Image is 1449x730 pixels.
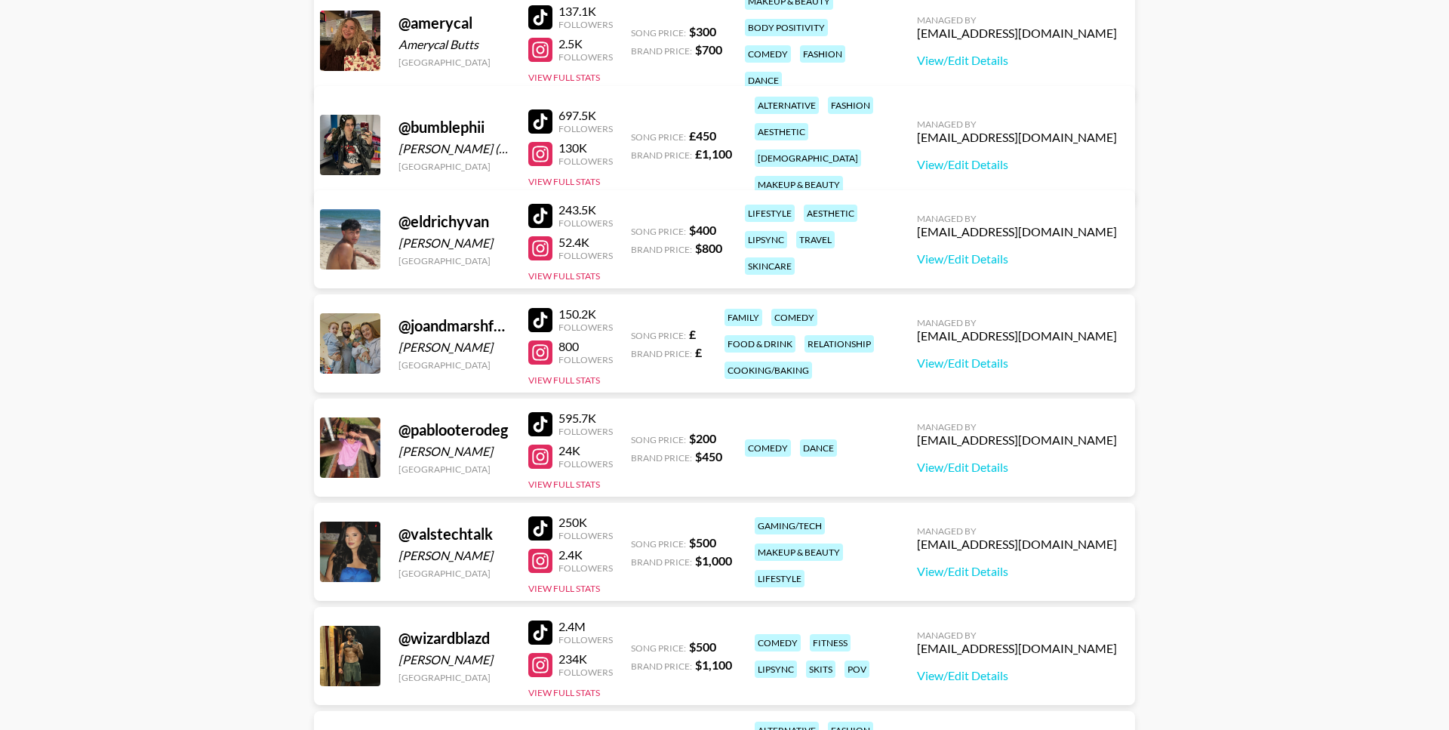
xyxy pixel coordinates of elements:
[631,538,686,550] span: Song Price:
[689,223,716,237] strong: $ 400
[398,57,510,68] div: [GEOGRAPHIC_DATA]
[689,327,696,341] strong: £
[528,374,600,386] button: View Full Stats
[755,176,843,193] div: makeup & beauty
[398,340,510,355] div: [PERSON_NAME]
[398,652,510,667] div: [PERSON_NAME]
[528,176,600,187] button: View Full Stats
[800,45,845,63] div: fashion
[917,537,1117,552] div: [EMAIL_ADDRESS][DOMAIN_NAME]
[398,212,510,231] div: @ eldrichyvan
[631,434,686,445] span: Song Price:
[631,330,686,341] span: Song Price:
[398,14,510,32] div: @ amerycal
[558,426,613,437] div: Followers
[917,157,1117,172] a: View/Edit Details
[558,51,613,63] div: Followers
[528,583,600,594] button: View Full Stats
[558,156,613,167] div: Followers
[828,97,873,114] div: fashion
[558,515,613,530] div: 250K
[804,335,874,353] div: relationship
[558,354,613,365] div: Followers
[917,668,1117,683] a: View/Edit Details
[800,439,837,457] div: dance
[689,24,716,39] strong: $ 300
[558,140,613,156] div: 130K
[755,97,819,114] div: alternative
[558,108,613,123] div: 697.5K
[917,14,1117,26] div: Managed By
[917,213,1117,224] div: Managed By
[695,658,732,672] strong: $ 1,100
[755,544,843,561] div: makeup & beauty
[558,547,613,562] div: 2.4K
[917,630,1117,641] div: Managed By
[631,131,686,143] span: Song Price:
[398,359,510,371] div: [GEOGRAPHIC_DATA]
[917,130,1117,145] div: [EMAIL_ADDRESS][DOMAIN_NAME]
[755,149,861,167] div: [DEMOGRAPHIC_DATA]
[558,217,613,229] div: Followers
[558,634,613,645] div: Followers
[810,634,851,651] div: fitness
[631,27,686,39] span: Song Price:
[631,348,692,359] span: Brand Price:
[558,651,613,667] div: 234K
[695,449,722,464] strong: $ 450
[398,548,510,563] div: [PERSON_NAME]
[558,411,613,426] div: 595.7K
[398,444,510,459] div: [PERSON_NAME]
[558,458,613,470] div: Followers
[398,161,510,172] div: [GEOGRAPHIC_DATA]
[755,517,825,534] div: gaming/tech
[558,443,613,458] div: 24K
[724,335,795,353] div: food & drink
[558,250,613,261] div: Followers
[398,255,510,266] div: [GEOGRAPHIC_DATA]
[558,667,613,678] div: Followers
[398,37,510,52] div: Amerycal Butts
[558,235,613,250] div: 52.4K
[917,564,1117,579] a: View/Edit Details
[917,460,1117,475] a: View/Edit Details
[689,431,716,445] strong: $ 200
[558,339,613,354] div: 800
[398,236,510,251] div: [PERSON_NAME]
[755,634,801,651] div: comedy
[558,36,613,51] div: 2.5K
[631,452,692,464] span: Brand Price:
[745,257,795,275] div: skincare
[631,226,686,237] span: Song Price:
[398,629,510,648] div: @ wizardblazd
[695,42,722,57] strong: $ 700
[917,224,1117,239] div: [EMAIL_ADDRESS][DOMAIN_NAME]
[558,19,613,30] div: Followers
[745,231,787,248] div: lipsync
[917,251,1117,266] a: View/Edit Details
[398,420,510,439] div: @ pablooterodeg
[917,328,1117,343] div: [EMAIL_ADDRESS][DOMAIN_NAME]
[745,205,795,222] div: lifestyle
[558,123,613,134] div: Followers
[631,661,692,672] span: Brand Price:
[398,316,510,335] div: @ joandmarshfamily
[528,270,600,282] button: View Full Stats
[558,619,613,634] div: 2.4M
[917,26,1117,41] div: [EMAIL_ADDRESS][DOMAIN_NAME]
[558,322,613,333] div: Followers
[917,433,1117,448] div: [EMAIL_ADDRESS][DOMAIN_NAME]
[631,556,692,568] span: Brand Price:
[558,202,613,217] div: 243.5K
[398,118,510,137] div: @ bumblephii
[558,530,613,541] div: Followers
[398,464,510,475] div: [GEOGRAPHIC_DATA]
[771,309,817,326] div: comedy
[745,45,791,63] div: comedy
[745,72,782,89] div: dance
[689,639,716,654] strong: $ 500
[745,439,791,457] div: comedy
[695,146,732,161] strong: £ 1,100
[917,421,1117,433] div: Managed By
[631,149,692,161] span: Brand Price:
